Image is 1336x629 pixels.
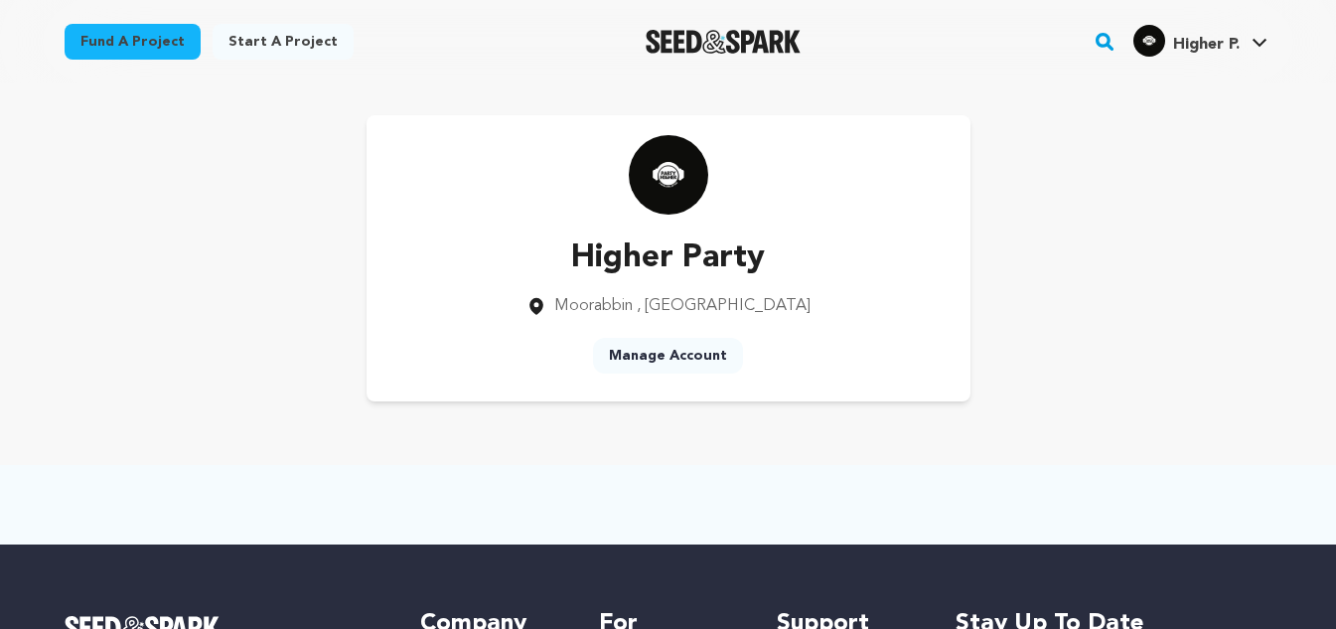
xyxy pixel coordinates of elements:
img: Seed&Spark Logo Dark Mode [646,30,802,54]
img: 8fe10e34e3d58c34.jpg [1133,25,1165,57]
span: Moorabbin [554,298,633,314]
a: Higher P.'s Profile [1129,21,1271,57]
div: Higher P.'s Profile [1133,25,1240,57]
a: Fund a project [65,24,201,60]
img: https://seedandspark-static.s3.us-east-2.amazonaws.com/images/User/002/311/146/medium/8fe10e34e3d... [629,135,708,215]
span: Higher P. [1173,37,1240,53]
span: , [GEOGRAPHIC_DATA] [637,298,811,314]
a: Manage Account [593,338,743,374]
a: Seed&Spark Homepage [646,30,802,54]
p: Higher Party [526,235,811,282]
a: Start a project [213,24,354,60]
span: Higher P.'s Profile [1129,21,1271,63]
